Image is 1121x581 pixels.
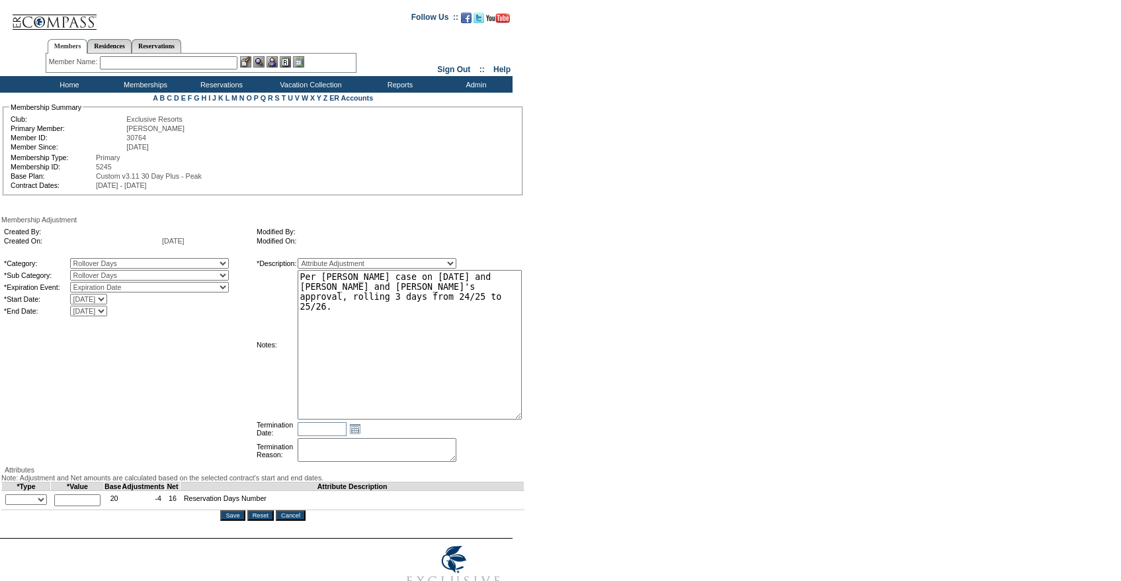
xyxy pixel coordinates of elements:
[329,94,373,102] a: ER Accounts
[49,56,100,67] div: Member Name:
[96,172,202,180] span: Custom v3.11 30 Day Plus - Peak
[257,438,296,463] td: Termination Reason:
[165,491,181,510] td: 16
[247,510,274,521] input: Reset
[220,510,245,521] input: Save
[486,17,510,24] a: Subscribe to our YouTube Channel
[239,94,245,102] a: N
[348,422,362,436] a: Open the calendar popup.
[268,94,273,102] a: R
[122,491,165,510] td: -4
[4,306,69,316] td: *End Date:
[11,154,95,161] td: Membership Type:
[11,3,97,30] img: Compass Home
[4,282,69,292] td: *Expiration Event:
[87,39,132,53] a: Residences
[293,56,304,67] img: b_calculator.gif
[323,94,328,102] a: Z
[11,172,95,180] td: Base Plan:
[126,134,146,142] span: 30764
[461,13,472,23] img: Become our fan on Facebook
[474,17,484,24] a: Follow us on Twitter
[126,124,185,132] span: [PERSON_NAME]
[11,143,125,151] td: Member Since:
[201,94,206,102] a: H
[182,76,258,93] td: Reservations
[167,94,172,102] a: C
[257,270,296,420] td: Notes:
[11,124,125,132] td: Primary Member:
[226,94,229,102] a: L
[261,94,266,102] a: Q
[96,163,112,171] span: 5245
[96,154,120,161] span: Primary
[11,163,95,171] td: Membership ID:
[11,181,95,189] td: Contract Dates:
[4,258,69,269] td: *Category:
[257,258,296,269] td: *Description:
[486,13,510,23] img: Subscribe to our YouTube Channel
[436,76,513,93] td: Admin
[132,39,181,53] a: Reservations
[317,94,321,102] a: Y
[212,94,216,102] a: J
[1,216,524,224] div: Membership Adjustment
[257,421,296,437] td: Termination Date:
[4,294,69,304] td: *Start Date:
[246,94,251,102] a: O
[174,94,179,102] a: D
[126,143,149,151] span: [DATE]
[310,94,315,102] a: X
[253,56,265,67] img: View
[188,94,192,102] a: F
[360,76,436,93] td: Reports
[275,94,280,102] a: S
[240,56,251,67] img: b_edit.gif
[153,94,157,102] a: A
[180,482,524,491] td: Attribute Description
[4,270,69,281] td: *Sub Category:
[282,94,286,102] a: T
[126,115,183,123] span: Exclusive Resorts
[231,94,237,102] a: M
[194,94,199,102] a: G
[302,94,308,102] a: W
[493,65,511,74] a: Help
[218,94,224,102] a: K
[474,13,484,23] img: Follow us on Twitter
[165,482,181,491] td: Net
[9,103,83,111] legend: Membership Summary
[437,65,470,74] a: Sign Out
[181,94,186,102] a: E
[4,237,161,245] td: Created On:
[257,228,504,236] td: Modified By:
[461,17,472,24] a: Become our fan on Facebook
[1,474,524,482] div: Note: Adjustment and Net amounts are calculated based on the selected contract's start and end da...
[257,237,504,245] td: Modified On:
[2,482,51,491] td: *Type
[411,11,458,27] td: Follow Us ::
[106,76,182,93] td: Memberships
[280,56,291,67] img: Reservations
[162,237,185,245] span: [DATE]
[11,115,125,123] td: Club:
[51,482,104,491] td: *Value
[4,228,161,236] td: Created By:
[298,270,522,420] textarea: Per [PERSON_NAME] case on [DATE] and [PERSON_NAME] and [PERSON_NAME]'s approval, rolling 3 days f...
[96,181,147,189] span: [DATE] - [DATE]
[267,56,278,67] img: Impersonate
[11,134,125,142] td: Member ID:
[276,510,306,521] input: Cancel
[48,39,88,54] a: Members
[479,65,485,74] span: ::
[208,94,210,102] a: I
[1,466,524,474] div: Attributes
[160,94,165,102] a: B
[104,482,122,491] td: Base
[288,94,293,102] a: U
[30,76,106,93] td: Home
[295,94,300,102] a: V
[122,482,165,491] td: Adjustments
[254,94,259,102] a: P
[180,491,524,510] td: Reservation Days Number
